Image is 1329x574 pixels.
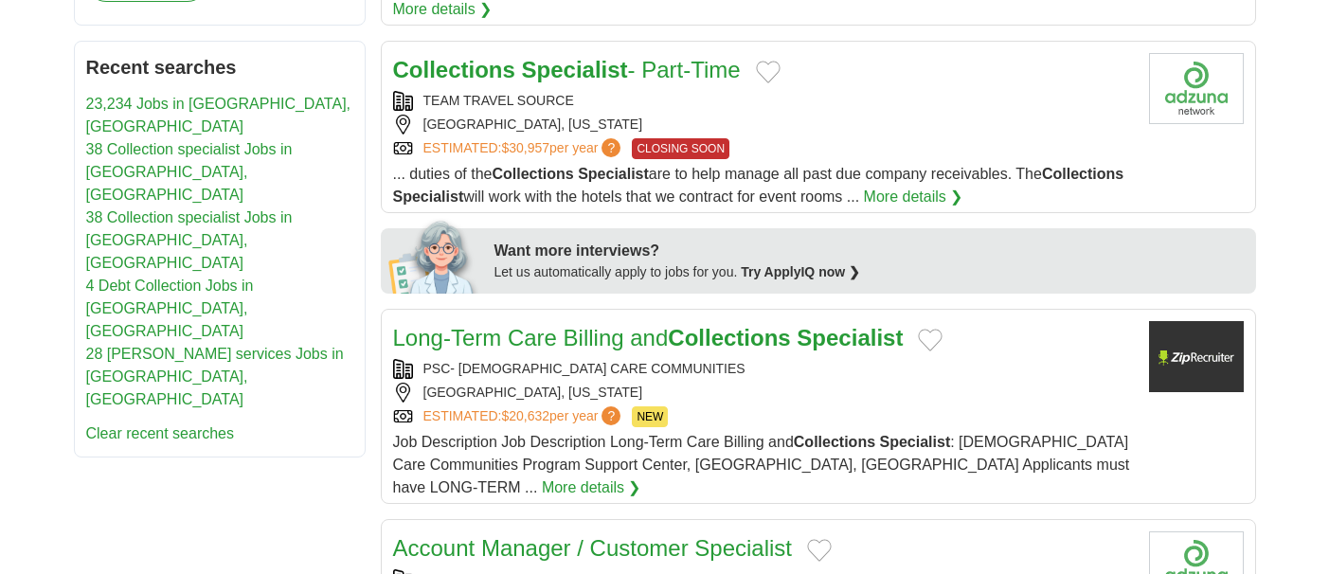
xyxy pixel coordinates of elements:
[393,383,1134,403] div: [GEOGRAPHIC_DATA], [US_STATE]
[522,57,628,82] strong: Specialist
[807,539,832,562] button: Add to favorite jobs
[393,57,741,82] a: Collections Specialist- Part-Time
[880,434,951,450] strong: Specialist
[1042,166,1123,182] strong: Collections
[393,166,1124,205] span: ... duties of the are to help manage all past due company receivables. The will work with the hot...
[794,434,875,450] strong: Collections
[393,91,1134,111] div: TEAM TRAVEL SOURCE
[668,325,790,350] strong: Collections
[86,96,351,135] a: 23,234 Jobs in [GEOGRAPHIC_DATA], [GEOGRAPHIC_DATA]
[756,61,781,83] button: Add to favorite jobs
[578,166,649,182] strong: Specialist
[494,262,1245,282] div: Let us automatically apply to jobs for you.
[501,408,549,423] span: $20,632
[632,138,729,159] span: CLOSING SOON
[797,325,903,350] strong: Specialist
[501,140,549,155] span: $30,957
[602,138,620,157] span: ?
[393,325,904,350] a: Long-Term Care Billing andCollections Specialist
[423,406,625,427] a: ESTIMATED:$20,632per year?
[1149,321,1244,392] img: Company logo
[86,346,344,407] a: 28 [PERSON_NAME] services Jobs in [GEOGRAPHIC_DATA], [GEOGRAPHIC_DATA]
[1149,53,1244,124] img: Company logo
[393,434,1130,495] span: Job Description Job Description Long-Term Care Billing and : [DEMOGRAPHIC_DATA] Care Communities ...
[632,406,668,427] span: NEW
[741,264,860,279] a: Try ApplyIQ now ❯
[86,141,293,203] a: 38 Collection specialist Jobs in [GEOGRAPHIC_DATA], [GEOGRAPHIC_DATA]
[423,138,625,159] a: ESTIMATED:$30,957per year?
[864,186,963,208] a: More details ❯
[86,278,254,339] a: 4 Debt Collection Jobs in [GEOGRAPHIC_DATA], [GEOGRAPHIC_DATA]
[393,188,464,205] strong: Specialist
[393,359,1134,379] div: PSC- [DEMOGRAPHIC_DATA] CARE COMMUNITIES
[86,53,353,81] h2: Recent searches
[86,209,293,271] a: 38 Collection specialist Jobs in [GEOGRAPHIC_DATA], [GEOGRAPHIC_DATA]
[388,218,480,294] img: apply-iq-scientist.png
[494,240,1245,262] div: Want more interviews?
[918,329,943,351] button: Add to favorite jobs
[393,115,1134,135] div: [GEOGRAPHIC_DATA], [US_STATE]
[86,425,235,441] a: Clear recent searches
[492,166,573,182] strong: Collections
[542,476,641,499] a: More details ❯
[393,535,793,561] a: Account Manager / Customer Specialist
[393,57,515,82] strong: Collections
[602,406,620,425] span: ?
